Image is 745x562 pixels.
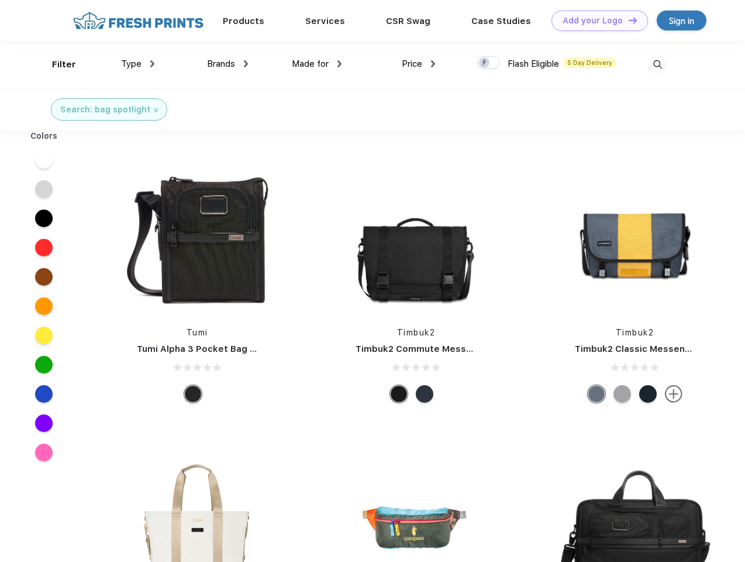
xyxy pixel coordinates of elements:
[416,385,433,403] div: Eco Nautical
[616,328,654,337] a: Timbuk2
[397,328,436,337] a: Timbuk2
[52,58,76,71] div: Filter
[337,60,342,67] img: dropdown.png
[402,59,422,69] span: Price
[390,385,408,403] div: Eco Black
[184,385,202,403] div: Black
[223,16,264,26] a: Products
[121,59,142,69] span: Type
[338,159,494,315] img: func=resize&h=266
[588,385,605,403] div: Eco Lightbeam
[669,14,694,28] div: Sign in
[207,59,235,69] span: Brands
[431,60,435,67] img: dropdown.png
[119,159,275,315] img: func=resize&h=266
[557,159,713,315] img: func=resize&h=266
[657,11,706,30] a: Sign in
[137,344,274,354] a: Tumi Alpha 3 Pocket Bag Small
[665,385,682,403] img: more.svg
[70,11,207,31] img: fo%20logo%202.webp
[508,59,559,69] span: Flash Eligible
[564,57,616,68] span: 5 Day Delivery
[154,108,158,112] img: filter_cancel.svg
[648,55,667,74] img: desktop_search.svg
[356,344,512,354] a: Timbuk2 Commute Messenger Bag
[292,59,329,69] span: Made for
[150,60,154,67] img: dropdown.png
[613,385,631,403] div: Eco Rind Pop
[187,328,208,337] a: Tumi
[639,385,657,403] div: Eco Monsoon
[244,60,248,67] img: dropdown.png
[629,17,637,23] img: DT
[60,104,150,116] div: Search: bag spotlight
[563,16,623,26] div: Add your Logo
[22,130,67,142] div: Colors
[575,344,720,354] a: Timbuk2 Classic Messenger Bag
